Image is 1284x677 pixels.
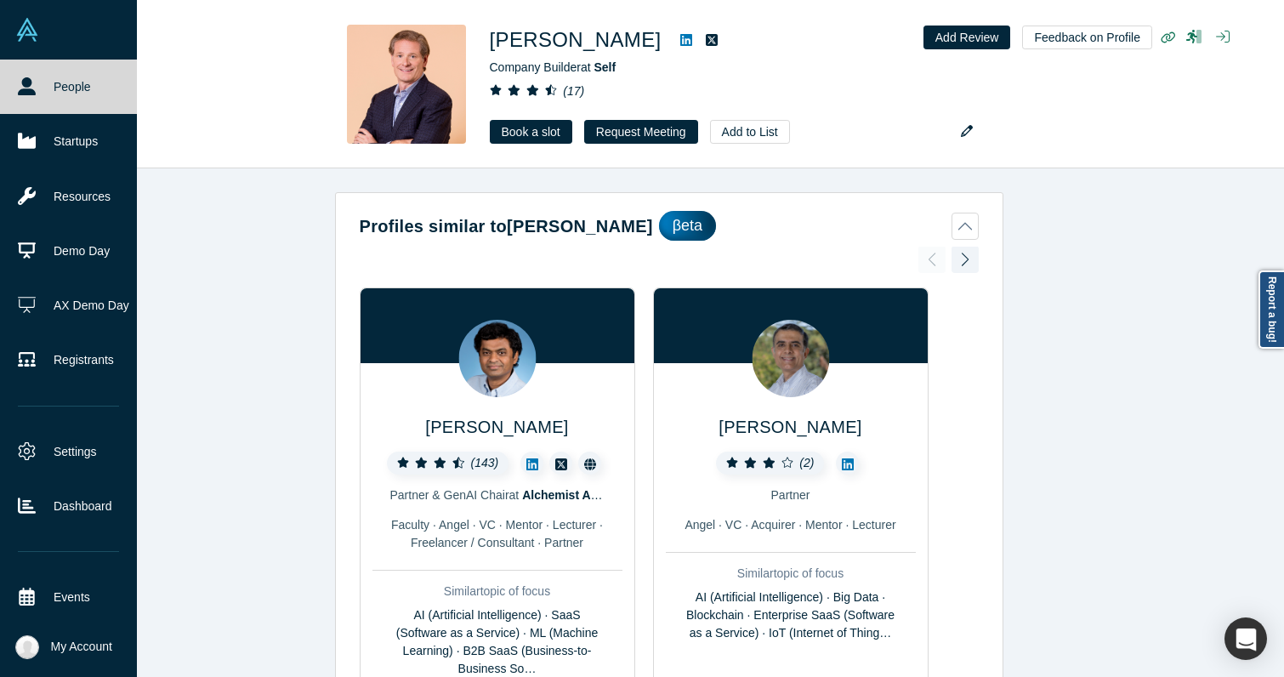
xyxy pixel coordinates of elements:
img: Katinka Harsányi's Account [15,635,39,659]
button: Profiles similar to[PERSON_NAME]βeta [360,211,979,241]
button: Request Meeting [584,120,698,144]
img: Bill Demas's Profile Image [347,25,466,144]
i: ( 143 ) [471,456,499,469]
img: Gnani Palanikumar's Profile Image [458,320,536,397]
div: Angel · VC · Acquirer · Mentor · Lecturer [666,516,916,534]
button: Add Review [923,26,1011,49]
div: βeta [659,211,716,241]
span: Partner [771,488,810,502]
a: Book a slot [490,120,572,144]
button: My Account [15,635,112,659]
div: Similar topic of focus [666,565,916,583]
span: Partner & GenAI Chair at [390,488,641,502]
div: Faculty · Angel · VC · Mentor · Lecturer · Freelancer / Consultant · Partner [372,516,622,552]
div: Similar topic of focus [372,583,622,600]
a: Alchemist Acclerator [522,488,641,502]
a: Report a bug! [1258,270,1284,349]
a: [PERSON_NAME] [719,418,861,436]
img: Eshwar Belani's Profile Image [752,320,829,397]
i: ( 2 ) [799,456,814,469]
i: ( 17 ) [563,84,584,98]
span: Company Builder at [490,60,616,74]
span: My Account [51,638,112,656]
button: Feedback on Profile [1022,26,1152,49]
img: Alchemist Vault Logo [15,18,39,42]
h1: [PERSON_NAME] [490,25,662,55]
h2: Profiles similar to [PERSON_NAME] [360,213,653,239]
div: AI (Artificial Intelligence) · Big Data · Blockchain · Enterprise SaaS (Software as a Service) · ... [666,589,916,642]
button: Add to List [710,120,790,144]
a: Self [594,60,616,74]
a: [PERSON_NAME] [425,418,568,436]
